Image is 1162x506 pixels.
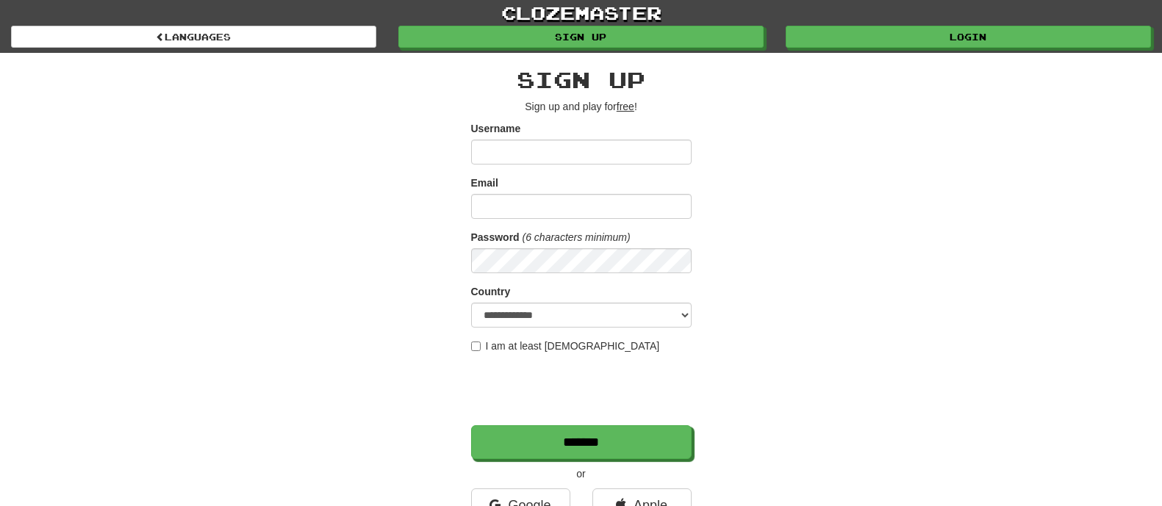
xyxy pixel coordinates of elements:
p: Sign up and play for ! [471,99,692,114]
label: I am at least [DEMOGRAPHIC_DATA] [471,339,660,353]
a: Login [786,26,1151,48]
label: Password [471,230,520,245]
a: Languages [11,26,376,48]
h2: Sign up [471,68,692,92]
label: Username [471,121,521,136]
em: (6 characters minimum) [523,231,631,243]
u: free [617,101,634,112]
a: Sign up [398,26,764,48]
iframe: reCAPTCHA [471,361,695,418]
label: Country [471,284,511,299]
input: I am at least [DEMOGRAPHIC_DATA] [471,341,481,351]
p: or [471,466,692,481]
label: Email [471,176,498,190]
